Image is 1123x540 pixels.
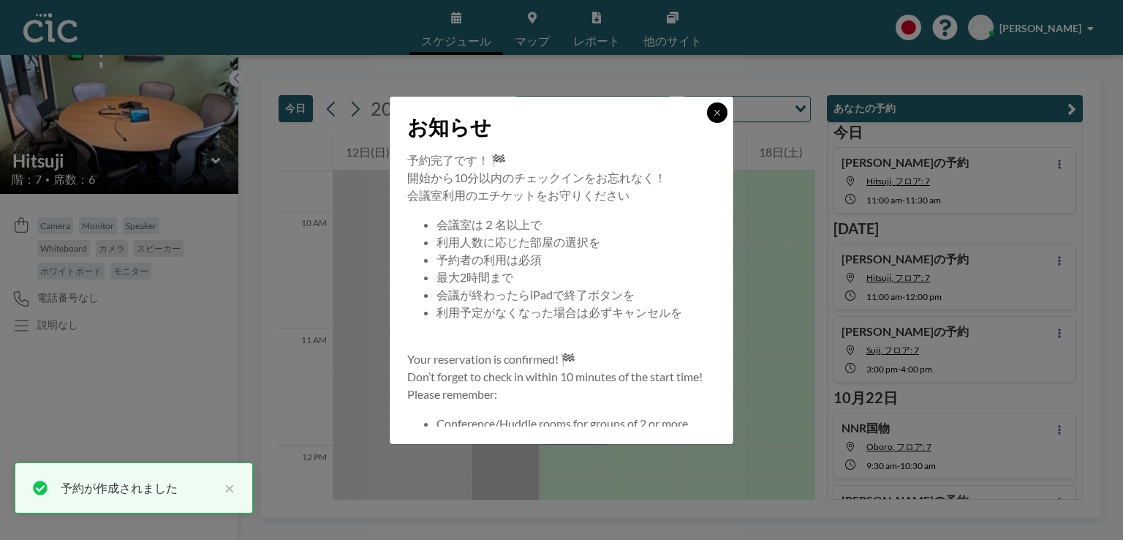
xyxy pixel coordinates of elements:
span: 予約者の利用は必須 [436,252,542,266]
span: 利用人数に応じた部屋の選択を [436,235,600,249]
span: Your reservation is confirmed! 🏁 [407,352,575,366]
span: 予約完了です！ 🏁 [407,153,506,167]
span: Conference/Huddle rooms for groups of 2 or more [436,416,688,430]
div: 予約が作成されました [61,479,217,497]
span: Don’t forget to check in within 10 minutes of the start time! [407,370,703,383]
span: Please remember: [407,387,497,401]
span: 開始から10分以内のチェックインをお忘れなく！ [407,170,666,184]
span: 最大2時間まで [436,270,513,284]
span: 会議室は２名以上で [436,217,542,231]
button: close [217,479,235,497]
span: 会議が終わったらiPadで終了ボタンを [436,288,635,301]
span: 会議室利用のエチケットをお守りください [407,188,629,202]
span: お知らせ [407,114,491,140]
span: 利用予定がなくなった場合は必ずキャンセルを [436,305,682,319]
